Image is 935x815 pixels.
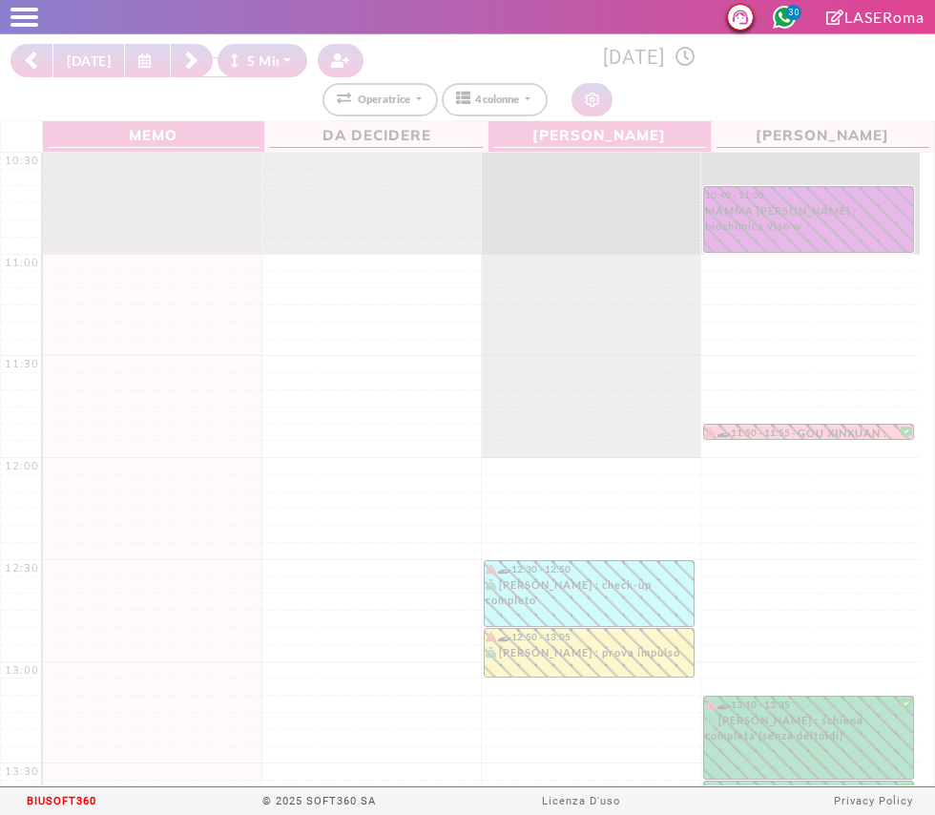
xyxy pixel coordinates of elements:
[486,645,693,666] div: [PERSON_NAME] : prova impulso
[1,458,43,474] div: 12:00
[717,123,929,148] span: [PERSON_NAME]
[486,564,496,574] i: Il cliente ha degli insoluti
[705,784,716,794] i: Il cliente ha degli insoluti
[1,662,43,679] div: 13:00
[374,46,925,70] h3: [DATE]
[486,579,500,590] i: PAGATO
[1,356,43,372] div: 11:30
[705,188,913,202] div: 10:40 - 11:00
[270,123,483,148] span: Da Decidere
[826,8,925,26] a: LASERoma
[705,698,913,712] div: 13:10 - 13:35
[1,560,43,576] div: 12:30
[1,153,43,169] div: 10:30
[542,795,620,807] a: Licenza D'uso
[705,700,716,709] i: Il cliente ha degli insoluti
[1,255,43,271] div: 11:00
[826,10,844,25] i: Clicca per andare alla pagina di firma
[486,630,693,644] div: 12:50 - 13:05
[834,795,913,807] a: Privacy Policy
[486,562,693,576] div: 12:30 - 12:50
[705,713,913,750] div: [PERSON_NAME] : schiena completa (senza deltoidi)
[705,426,799,438] div: 11:50 - 11:55
[1,763,43,780] div: 13:30
[705,428,716,437] i: Il cliente ha degli insoluti
[798,426,912,439] div: GOU XINXUAN : controllo inguine
[786,5,801,20] span: 30
[48,123,260,148] span: Memo
[52,44,125,77] button: [DATE]
[493,123,706,148] span: [PERSON_NAME]
[318,44,364,77] button: Crea nuovo contatto rapido
[486,577,693,615] div: [PERSON_NAME] : check-up completo
[705,783,913,797] div: 13:35 - 13:45
[705,203,913,240] div: MAMMA [PERSON_NAME] : biochimica viso w
[705,715,719,725] i: PAGATO
[231,51,301,71] div: 5 Minuti
[486,632,496,641] i: Il cliente ha degli insoluti
[486,647,500,658] i: PAGATO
